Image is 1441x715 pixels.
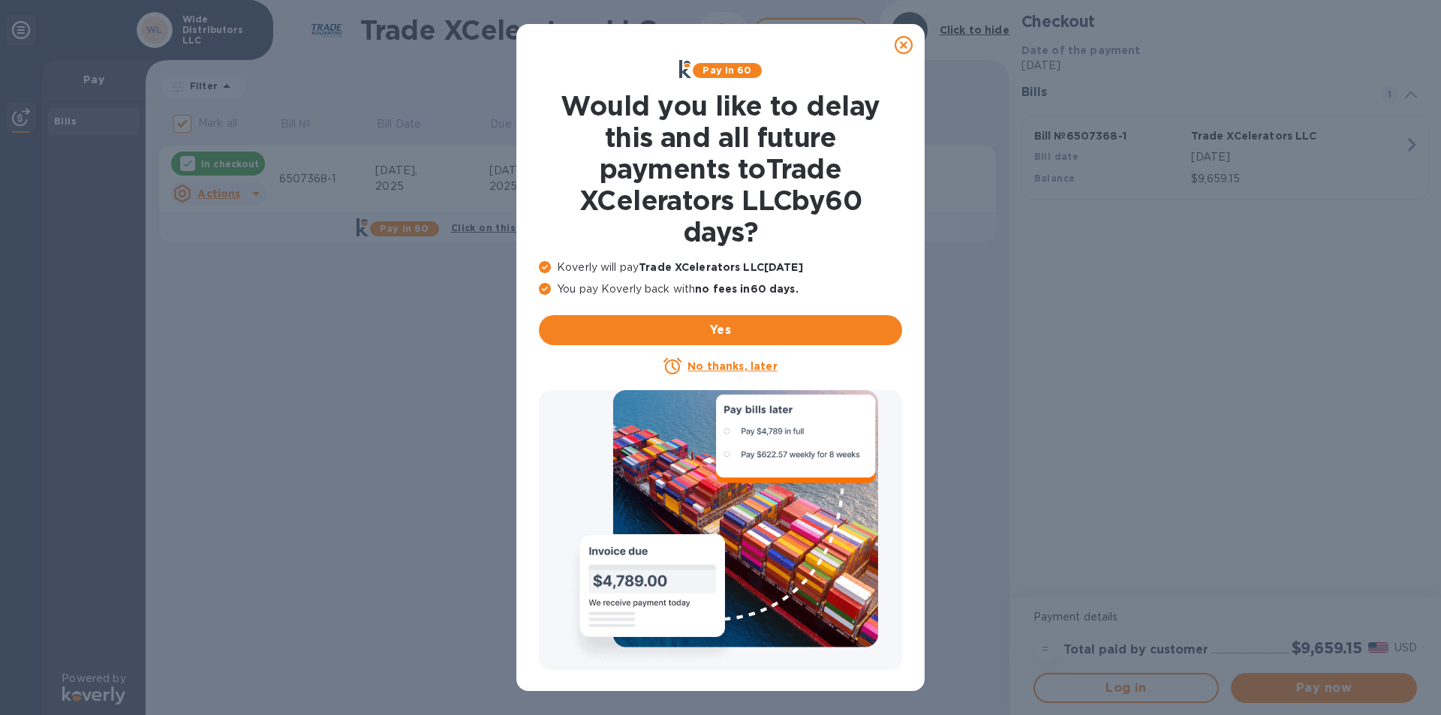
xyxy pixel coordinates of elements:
h1: Would you like to delay this and all future payments to Trade XCelerators LLC by 60 days ? [539,90,902,248]
u: No thanks, later [687,360,777,372]
button: Yes [539,315,902,345]
p: Koverly will pay [539,260,902,275]
b: Trade XCelerators LLC [DATE] [639,261,803,273]
b: Pay in 60 [702,65,751,76]
p: You pay Koverly back with [539,281,902,297]
span: Yes [551,321,890,339]
b: no fees in 60 days . [695,283,798,295]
